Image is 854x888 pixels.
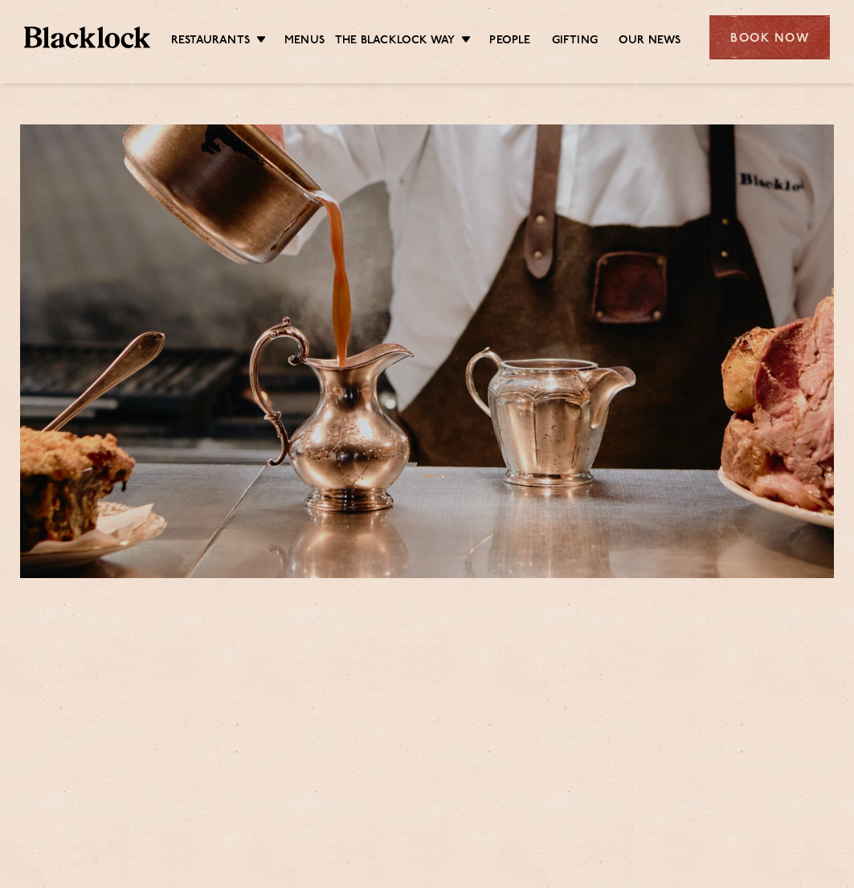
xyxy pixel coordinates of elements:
[335,33,455,51] a: The Blacklock Way
[284,33,325,51] a: Menus
[489,33,530,51] a: People
[24,26,150,47] img: BL_Textured_Logo-footer-cropped.svg
[709,15,830,59] div: Book Now
[619,33,681,51] a: Our News
[552,33,598,51] a: Gifting
[171,33,250,51] a: Restaurants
